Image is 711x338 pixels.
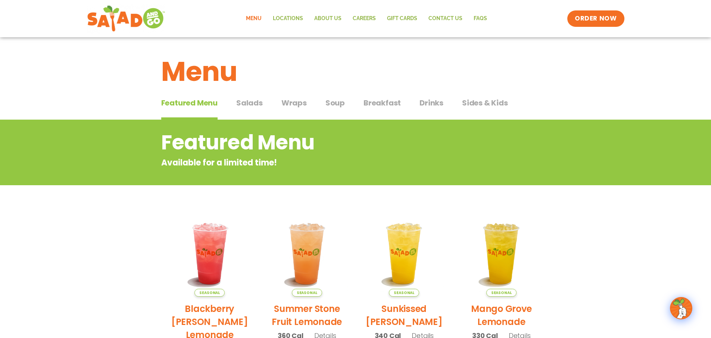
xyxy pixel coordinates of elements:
h2: Sunkissed [PERSON_NAME] [361,302,448,328]
span: Wraps [281,97,307,108]
span: Salads [236,97,263,108]
span: Drinks [420,97,443,108]
a: Contact Us [423,10,468,27]
a: About Us [309,10,347,27]
span: Featured Menu [161,97,218,108]
span: Seasonal [292,289,322,297]
a: ORDER NOW [567,10,624,27]
span: ORDER NOW [575,14,617,23]
span: Breakfast [364,97,401,108]
img: new-SAG-logo-768×292 [87,4,166,34]
span: Soup [325,97,345,108]
a: Careers [347,10,381,27]
a: Locations [267,10,309,27]
img: Product photo for Sunkissed Yuzu Lemonade [361,211,448,297]
h2: Featured Menu [161,127,490,158]
img: Product photo for Mango Grove Lemonade [458,211,545,297]
a: GIFT CARDS [381,10,423,27]
h1: Menu [161,51,550,92]
h2: Mango Grove Lemonade [458,302,545,328]
span: Seasonal [486,289,517,297]
img: Product photo for Blackberry Bramble Lemonade [167,211,253,297]
nav: Menu [240,10,493,27]
span: Seasonal [194,289,225,297]
img: Product photo for Summer Stone Fruit Lemonade [264,211,350,297]
span: Sides & Kids [462,97,508,108]
a: FAQs [468,10,493,27]
h2: Summer Stone Fruit Lemonade [264,302,350,328]
img: wpChatIcon [671,298,692,319]
p: Available for a limited time! [161,157,490,169]
span: Seasonal [389,289,419,297]
a: Menu [240,10,267,27]
div: Tabbed content [161,95,550,120]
